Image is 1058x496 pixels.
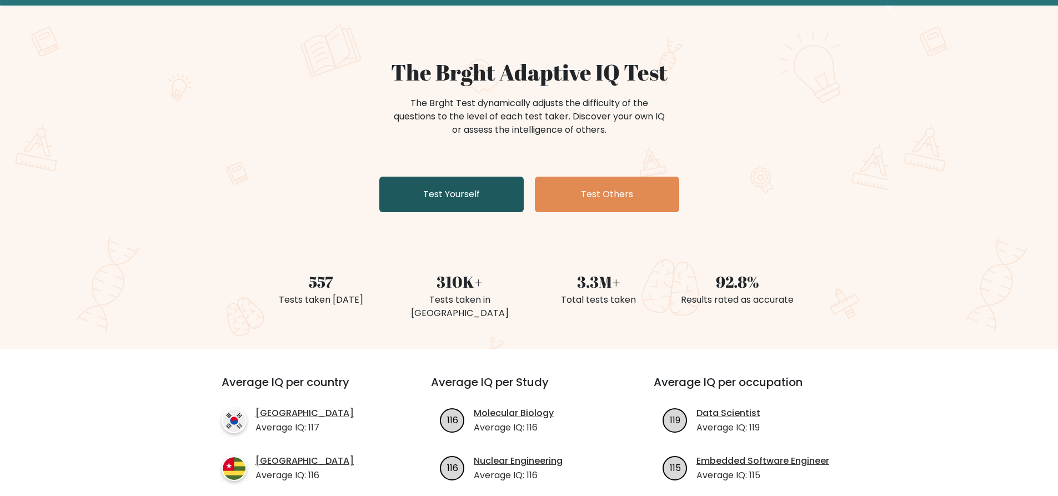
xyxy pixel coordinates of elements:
[474,469,563,482] p: Average IQ: 116
[258,293,384,307] div: Tests taken [DATE]
[474,421,554,434] p: Average IQ: 116
[255,454,354,468] a: [GEOGRAPHIC_DATA]
[536,293,661,307] div: Total tests taken
[654,375,850,402] h3: Average IQ per occupation
[390,97,668,137] div: The Brght Test dynamically adjusts the difficulty of the questions to the level of each test take...
[255,469,354,482] p: Average IQ: 116
[675,270,800,293] div: 92.8%
[258,59,800,86] h1: The Brght Adaptive IQ Test
[696,469,829,482] p: Average IQ: 115
[670,461,681,474] text: 115
[431,375,627,402] h3: Average IQ per Study
[447,461,458,474] text: 116
[474,454,563,468] a: Nuclear Engineering
[222,408,247,433] img: country
[696,454,829,468] a: Embedded Software Engineer
[255,421,354,434] p: Average IQ: 117
[379,177,524,212] a: Test Yourself
[397,270,523,293] div: 310K+
[535,177,679,212] a: Test Others
[474,407,554,420] a: Molecular Biology
[397,293,523,320] div: Tests taken in [GEOGRAPHIC_DATA]
[222,456,247,481] img: country
[696,407,760,420] a: Data Scientist
[536,270,661,293] div: 3.3M+
[258,270,384,293] div: 557
[670,413,680,426] text: 119
[447,413,458,426] text: 116
[255,407,354,420] a: [GEOGRAPHIC_DATA]
[675,293,800,307] div: Results rated as accurate
[696,421,760,434] p: Average IQ: 119
[222,375,391,402] h3: Average IQ per country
